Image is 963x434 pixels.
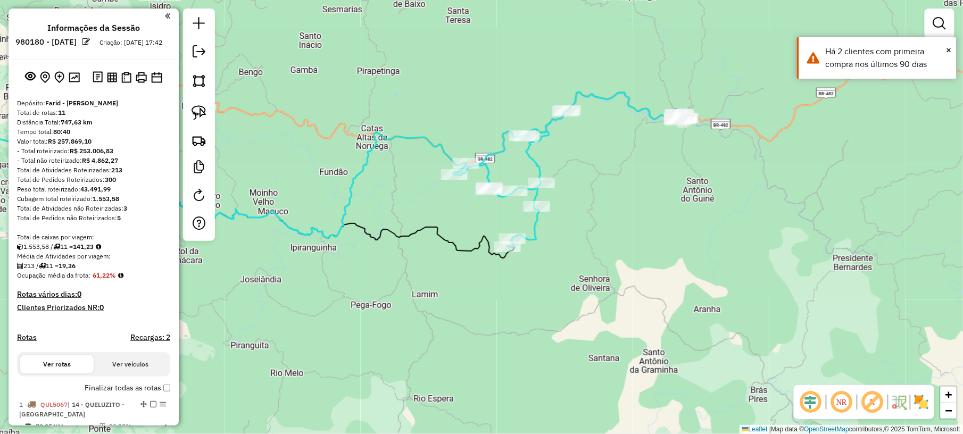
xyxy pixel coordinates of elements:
a: Reroteirizar Sessão [188,185,210,208]
img: RESIDENTE PIRANGA [669,107,683,121]
em: Alterar sequência das rotas [140,401,147,407]
a: Zoom out [941,403,957,419]
strong: 141,23 [73,243,94,251]
span: Ocultar NR [829,389,854,415]
strong: 43.491,99 [80,185,111,193]
div: Criação: [DATE] 17:42 [95,38,167,47]
h4: Rotas vários dias: [17,290,170,299]
span: 1 - [19,400,124,418]
i: Rota otimizada [161,423,168,430]
strong: 0 [99,303,104,312]
span: Exibir rótulo [860,389,885,415]
a: Nova sessão e pesquisa [188,13,210,37]
div: Distância Total: [17,118,170,127]
div: Depósito: [17,98,170,108]
img: Selecionar atividades - laço [192,105,206,120]
img: Exibir/Ocultar setores [913,394,930,411]
button: Visualizar relatório de Roteirização [105,70,119,84]
strong: 300 [105,176,116,183]
i: Total de Atividades [17,263,23,269]
i: Total de rotas [39,263,46,269]
button: Close [947,42,952,58]
h6: 980180 - [DATE] [15,37,77,47]
div: Total de Atividades Roteirizadas: [17,165,170,175]
div: - Total roteirizado: [17,146,170,156]
div: Total de rotas: [17,108,170,118]
em: Média calculada utilizando a maior ocupação (%Peso ou %Cubagem) de cada rota da sessão. Rotas cro... [118,272,123,279]
button: Imprimir Rotas [134,70,149,85]
div: Há 2 clientes com primeira compra nos últimos 90 dias [826,45,949,71]
td: 39,38% [109,421,160,432]
button: Exibir sessão original [23,69,38,86]
a: Rotas [17,333,37,342]
h4: Clientes Priorizados NR: [17,303,170,312]
span: | 14 - QUELUZITO - [GEOGRAPHIC_DATA] [19,400,124,418]
div: Map data © contributors,© 2025 TomTom, Microsoft [740,425,963,434]
a: Zoom in [941,387,957,403]
div: 213 / 11 = [17,261,170,271]
button: Adicionar Atividades [52,69,67,86]
strong: 213 [111,166,122,174]
button: Logs desbloquear sessão [90,69,105,86]
span: | [769,425,771,433]
span: + [945,388,952,401]
a: Exportar sessão [188,41,210,65]
button: Otimizar todas as rotas [67,70,82,84]
img: Criar rota [192,133,206,148]
strong: 5 [117,214,121,222]
strong: 1.553,58 [93,195,119,203]
label: Finalizar todas as rotas [85,382,170,394]
i: Meta Caixas/viagem: 1,00 Diferença: 140,23 [96,244,101,250]
strong: 19,36 [59,262,76,270]
em: Finalizar rota [150,401,156,407]
div: Valor total: [17,137,170,146]
strong: 61,22% [93,271,116,279]
h4: Recargas: 2 [130,333,170,342]
td: 73,85 KM [35,421,98,432]
span: Ocupação média da frota: [17,271,90,279]
em: Alterar nome da sessão [82,38,90,46]
span: × [947,44,952,56]
div: Média de Atividades por viagem: [17,252,170,261]
strong: 80:40 [53,128,70,136]
i: Total de rotas [53,244,60,250]
div: Total de Atividades não Roteirizadas: [17,204,170,213]
div: 1.553,58 / 11 = [17,242,170,252]
button: Ver rotas [20,355,94,373]
div: Cubagem total roteirizado: [17,194,170,204]
div: Peso total roteirizado: [17,185,170,194]
button: Visualizar Romaneio [119,70,134,85]
a: Exibir filtros [929,13,950,34]
a: Criar modelo [188,156,210,180]
div: Total de Pedidos Roteirizados: [17,175,170,185]
a: Clique aqui para minimizar o painel [165,10,170,22]
div: Total de Pedidos não Roteirizados: [17,213,170,223]
i: Distância Total [25,423,31,430]
div: Tempo total: [17,127,170,137]
strong: R$ 257.869,10 [48,137,92,145]
button: Ver veículos [94,355,167,373]
a: Leaflet [742,425,768,433]
strong: 0 [77,289,81,299]
div: - Total não roteirizado: [17,156,170,165]
i: % de utilização do peso [98,423,106,430]
a: Criar rota [187,129,211,152]
i: Cubagem total roteirizado [17,244,23,250]
strong: R$ 253.006,83 [70,147,113,155]
a: OpenStreetMap [804,425,850,433]
input: Finalizar todas as rotas [163,385,170,391]
strong: Farid - [PERSON_NAME] [45,99,118,107]
span: QUL5067 [40,400,68,408]
h4: Informações da Sessão [47,23,140,33]
strong: R$ 4.862,27 [82,156,118,164]
span: − [945,404,952,417]
em: Opções [160,401,166,407]
button: Disponibilidade de veículos [149,70,164,85]
strong: 747,63 km [61,118,93,126]
button: Centralizar mapa no depósito ou ponto de apoio [38,69,52,86]
img: Selecionar atividades - polígono [192,73,206,88]
strong: 3 [123,204,127,212]
div: Total de caixas por viagem: [17,232,170,242]
span: Ocultar deslocamento [798,389,824,415]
